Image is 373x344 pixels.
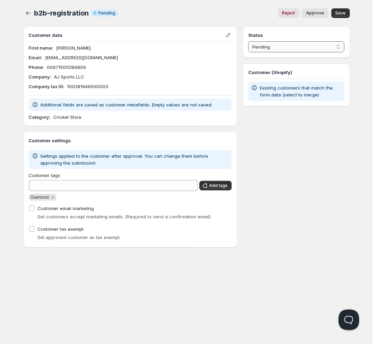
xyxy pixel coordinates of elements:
p: Cricket Store [54,114,82,121]
button: Save [331,8,350,18]
span: Set approved customer as tax exempt. [38,234,121,240]
button: Approve [302,8,329,18]
span: Approve [306,10,325,16]
p: [PERSON_NAME] [56,44,91,51]
button: Add tags [199,181,232,190]
b: Phone : [29,64,44,70]
button: Reject [278,8,299,18]
button: Remove Diamond [50,194,56,200]
b: Company tax ID : [29,84,65,89]
h3: Customer data [29,32,225,39]
h3: Customer (Shopify) [248,69,344,76]
h3: Customer settings [29,137,232,144]
b: Category : [29,114,51,120]
span: Customer tax exempt [38,226,84,232]
span: Save [336,10,346,16]
h3: Status [248,32,344,39]
p: [EMAIL_ADDRESS][DOMAIN_NAME] [45,54,118,61]
span: Set customers accept marketing emails. (Required to send a confirmation email). [38,214,212,219]
b: Email : [29,55,43,60]
b: Company : [29,74,52,80]
iframe: Help Scout Beacon - Open [339,310,359,330]
p: 100381949500003 [67,83,109,90]
b: First name : [29,45,54,51]
p: AJ Sports LLC [54,73,85,80]
span: b2b-registration [34,9,89,17]
span: Customer email marketing [38,206,94,211]
p: Existing customers that match the form data (select to merge) [260,84,341,98]
span: Pending [98,10,115,16]
p: Additional fields are saved as customer metafields. Empty values are not saved. [41,101,213,108]
span: Reject [282,10,295,16]
span: Customer tags [29,173,61,178]
span: Add tags [209,183,228,188]
button: Edit [223,30,233,40]
span: Diamond [31,195,49,200]
p: Settings applied to the customer after approval. You can change them before approving the submiss... [41,153,229,166]
p: 00971505084809 [47,64,86,71]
